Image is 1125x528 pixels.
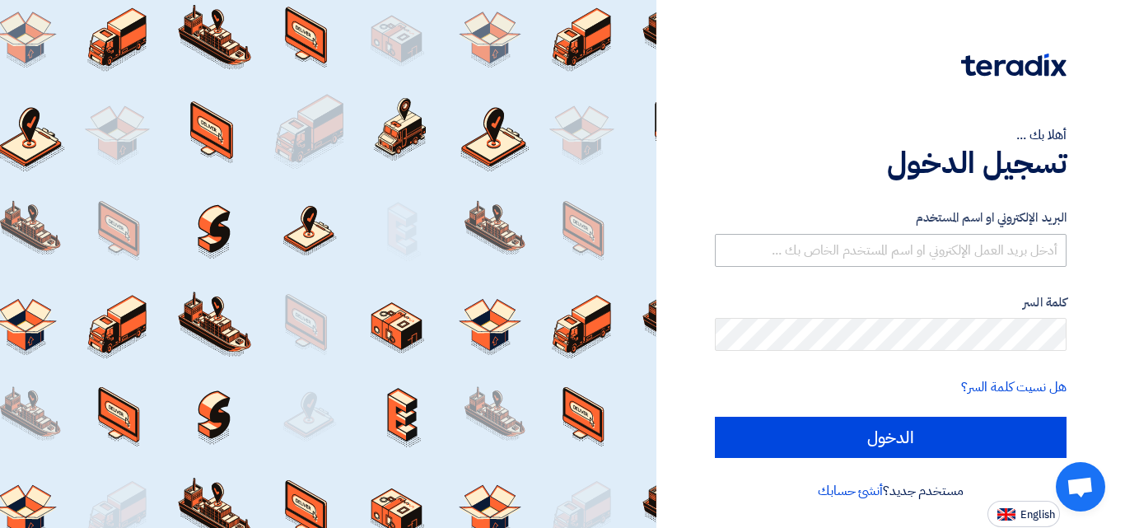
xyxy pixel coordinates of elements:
input: أدخل بريد العمل الإلكتروني او اسم المستخدم الخاص بك ... [715,234,1067,267]
img: Teradix logo [961,54,1067,77]
a: هل نسيت كلمة السر؟ [961,377,1067,397]
div: Open chat [1056,462,1105,512]
img: en-US.png [997,508,1015,521]
div: مستخدم جديد؟ [715,481,1067,501]
label: البريد الإلكتروني او اسم المستخدم [715,208,1067,227]
a: أنشئ حسابك [818,481,883,501]
input: الدخول [715,417,1067,458]
label: كلمة السر [715,293,1067,312]
button: English [987,501,1060,527]
h1: تسجيل الدخول [715,145,1067,181]
span: English [1020,509,1055,521]
div: أهلا بك ... [715,125,1067,145]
